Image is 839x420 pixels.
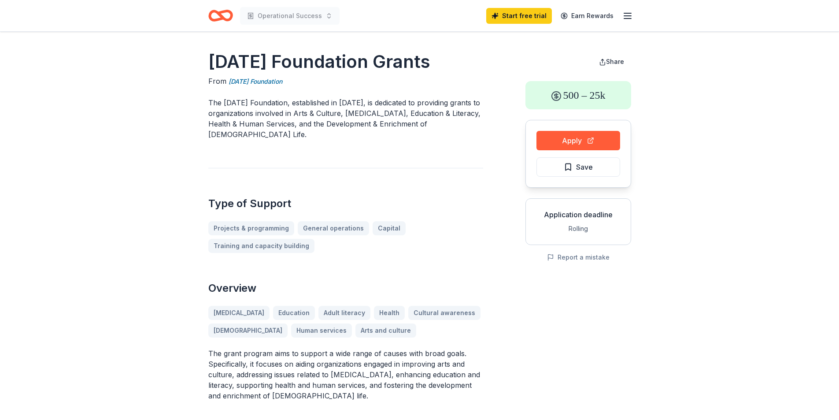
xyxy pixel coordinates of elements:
span: Share [606,58,624,65]
p: The [DATE] Foundation, established in [DATE], is dedicated to providing grants to organizations i... [208,97,483,140]
span: Operational Success [258,11,322,21]
a: Training and capacity building [208,239,314,253]
button: Save [536,157,620,177]
div: Application deadline [533,209,624,220]
h2: Type of Support [208,197,483,211]
h2: Overview [208,281,483,295]
button: Report a mistake [547,252,610,263]
a: Projects & programming [208,221,294,235]
button: Apply [536,131,620,150]
div: From [208,76,483,87]
a: Start free trial [486,8,552,24]
button: Operational Success [240,7,340,25]
span: Save [576,161,593,173]
div: Rolling [533,223,624,234]
p: The grant program aims to support a wide range of causes with broad goals. Specifically, it focus... [208,348,483,401]
a: General operations [298,221,369,235]
a: Earn Rewards [555,8,619,24]
a: [DATE] Foundation [229,76,282,87]
h1: [DATE] Foundation Grants [208,49,483,74]
a: Capital [373,221,406,235]
a: Home [208,5,233,26]
div: 500 – 25k [525,81,631,109]
button: Share [592,53,631,71]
